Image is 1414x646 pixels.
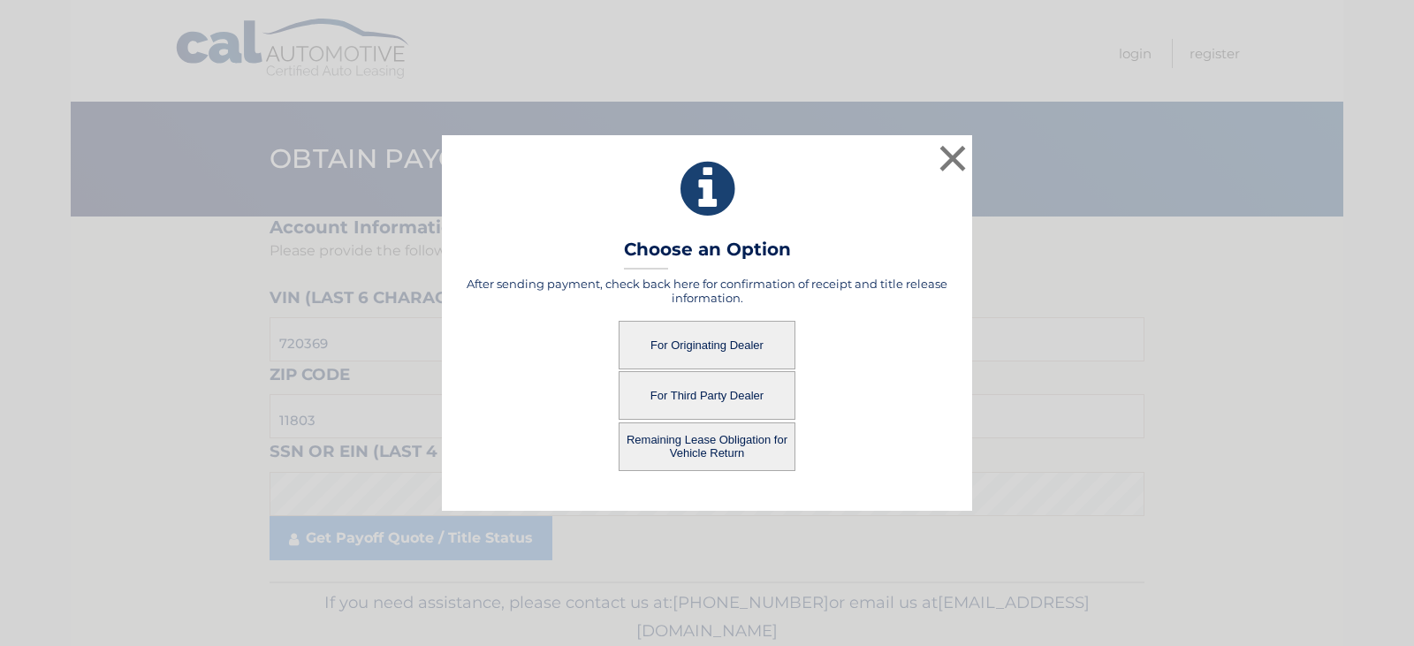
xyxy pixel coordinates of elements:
[464,277,950,305] h5: After sending payment, check back here for confirmation of receipt and title release information.
[619,422,795,471] button: Remaining Lease Obligation for Vehicle Return
[935,141,970,176] button: ×
[619,321,795,369] button: For Originating Dealer
[624,239,791,270] h3: Choose an Option
[619,371,795,420] button: For Third Party Dealer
